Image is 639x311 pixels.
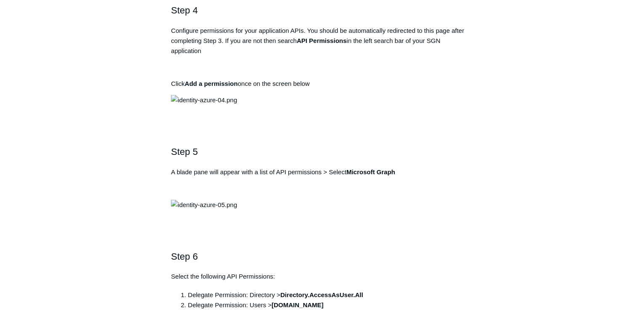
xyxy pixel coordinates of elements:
[171,25,468,56] p: Configure permissions for your application APIs. You should be automatically redirected to this p...
[280,291,363,298] strong: Directory.AccessAsUser.All
[185,80,238,87] strong: Add a permission
[346,168,395,175] strong: Microsoft Graph
[171,78,468,88] p: Click once on the screen below
[188,300,468,310] li: Delegate Permission: Users >
[171,249,468,263] h2: Step 6
[171,144,468,159] h2: Step 5
[171,167,468,177] p: A blade pane will appear with a list of API permissions > Select
[171,95,237,105] img: identity-azure-04.png
[171,199,237,210] img: identity-azure-05.png
[171,3,468,18] h2: Step 4
[171,271,468,281] p: Select the following API Permissions:
[188,290,468,300] li: Delegate Permission: Directory >
[297,37,346,44] strong: API Permissions
[272,301,323,308] strong: [DOMAIN_NAME]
